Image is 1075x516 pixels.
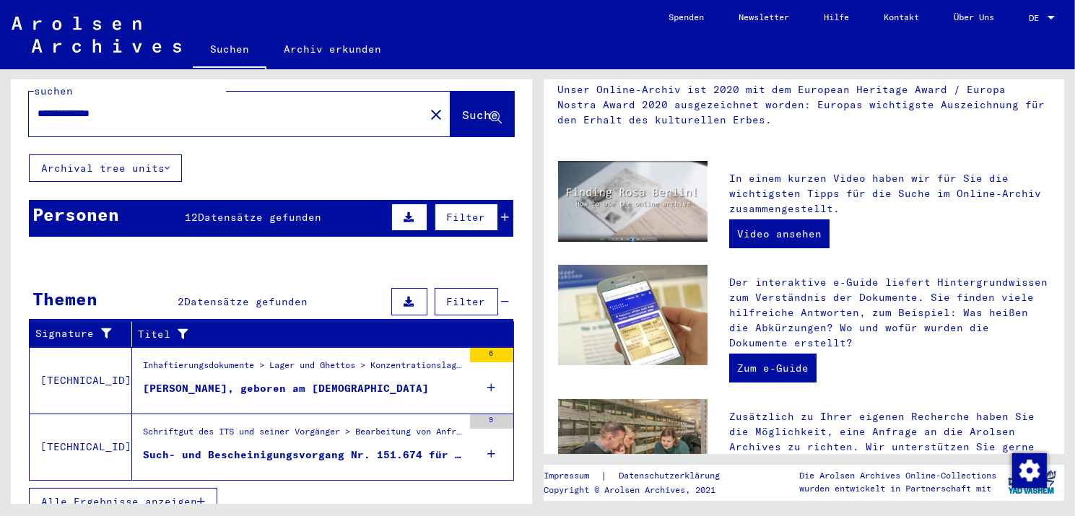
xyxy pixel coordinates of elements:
[1005,464,1059,500] img: yv_logo.png
[435,288,498,315] button: Filter
[729,409,1050,500] p: Zusätzlich zu Ihrer eigenen Recherche haben Sie die Möglichkeit, eine Anfrage an die Arolsen Arch...
[799,469,996,482] p: Die Arolsen Archives Online-Collections
[35,326,113,341] div: Signature
[12,17,181,53] img: Arolsen_neg.svg
[193,32,266,69] a: Suchen
[427,106,445,123] mat-icon: close
[422,100,451,128] button: Clear
[544,468,601,484] a: Impressum
[143,359,463,379] div: Inhaftierungsdokumente > Lager und Ghettos > Konzentrationslager [GEOGRAPHIC_DATA] > Individuelle...
[447,211,486,224] span: Filter
[266,32,399,66] a: Archiv erkunden
[558,265,708,364] img: eguide.jpg
[1011,452,1046,487] div: Zustimmung ändern
[29,154,182,182] button: Archival tree units
[435,204,498,231] button: Filter
[447,295,486,308] span: Filter
[799,482,996,495] p: wurden entwickelt in Partnerschaft mit
[198,211,321,224] span: Datensätze gefunden
[729,275,1050,351] p: Der interaktive e-Guide liefert Hintergrundwissen zum Verständnis der Dokumente. Sie finden viele...
[729,171,1050,217] p: In einem kurzen Video haben wir für Sie die wichtigsten Tipps für die Suche im Online-Archiv zusa...
[607,468,737,484] a: Datenschutzerklärung
[143,381,429,396] div: [PERSON_NAME], geboren am [DEMOGRAPHIC_DATA]
[544,468,737,484] div: |
[558,399,708,499] img: inquiries.jpg
[544,484,737,497] p: Copyright © Arolsen Archives, 2021
[41,495,197,508] span: Alle Ergebnisse anzeigen
[185,211,198,224] span: 12
[463,108,499,122] span: Suche
[32,201,119,227] div: Personen
[143,447,463,463] div: Such- und Bescheinigungsvorgang Nr. 151.674 für [PERSON_NAME][GEOGRAPHIC_DATA] geboren [DEMOGRAPH...
[138,323,496,346] div: Titel
[558,82,1050,128] p: Unser Online-Archiv ist 2020 mit dem European Heritage Award / Europa Nostra Award 2020 ausgezeic...
[143,425,463,445] div: Schriftgut des ITS und seiner Vorgänger > Bearbeitung von Anfragen > Fallbezogene [MEDICAL_DATA] ...
[29,488,217,515] button: Alle Ergebnisse anzeigen
[1029,13,1045,23] span: DE
[451,92,514,136] button: Suche
[1012,453,1047,488] img: Zustimmung ändern
[729,219,830,248] a: Video ansehen
[35,323,131,346] div: Signature
[138,327,478,342] div: Titel
[558,161,708,242] img: video.jpg
[729,354,817,382] a: Zum e-Guide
